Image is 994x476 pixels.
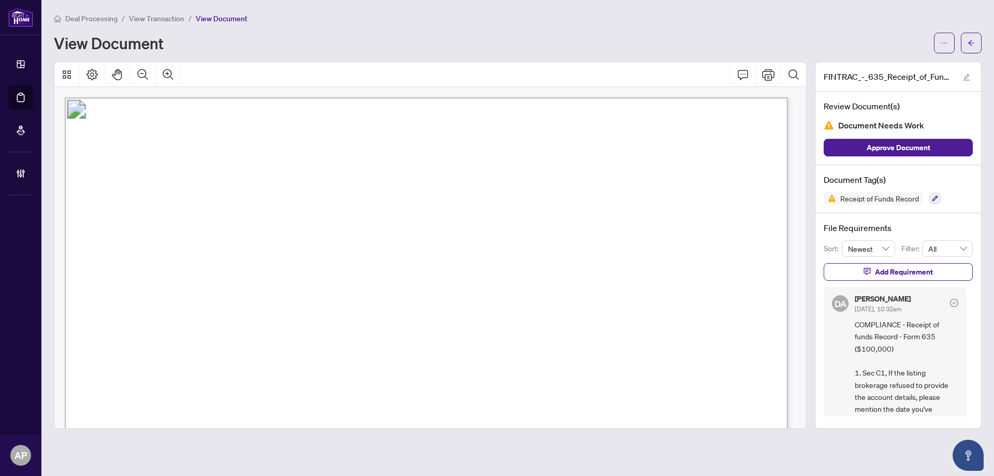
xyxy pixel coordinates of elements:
span: AP [14,448,27,463]
span: Document Needs Work [838,119,924,133]
li: / [188,12,192,24]
h4: Document Tag(s) [824,174,973,186]
span: View Transaction [129,14,184,23]
span: View Document [196,14,247,23]
span: edit [963,74,970,81]
h4: File Requirements [824,222,973,234]
img: logo [8,8,33,27]
span: DA [834,296,846,310]
p: Filter: [901,243,922,254]
span: home [54,15,61,22]
span: [DATE], 10:32am [855,305,901,313]
img: Document Status [824,120,834,131]
p: Sort: [824,243,842,254]
img: Status Icon [824,192,836,205]
span: Deal Processing [65,14,118,23]
h1: View Document [54,35,164,51]
span: check-circle [950,299,958,307]
span: FINTRAC_-_635_Receipt_of_Funds_Record_-_PropTx-OREA_2025-07-22_09_27_30.pdf [824,70,953,83]
span: ellipsis [941,39,948,47]
li: / [122,12,125,24]
span: Receipt of Funds Record [836,195,923,202]
span: Add Requirement [875,264,933,280]
h5: [PERSON_NAME] [855,295,911,302]
span: Newest [848,241,889,256]
span: arrow-left [968,39,975,47]
span: Approve Document [867,139,930,156]
button: Open asap [953,440,984,471]
button: Add Requirement [824,263,973,281]
h4: Review Document(s) [824,100,973,112]
button: Approve Document [824,139,973,156]
span: All [928,241,967,256]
